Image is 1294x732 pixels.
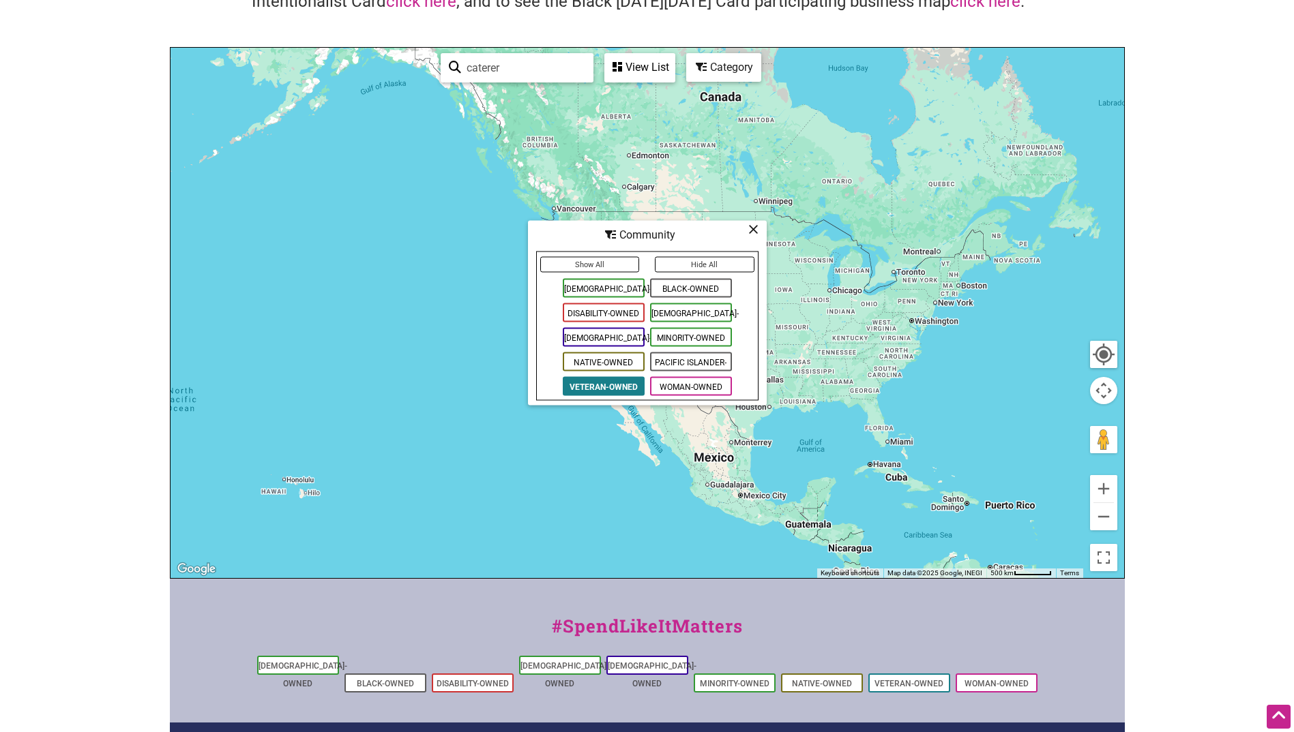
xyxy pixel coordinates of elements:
a: Black-Owned [357,679,414,688]
span: 500 km [990,569,1014,577]
button: Zoom in [1090,475,1117,502]
span: [DEMOGRAPHIC_DATA]-Owned [563,279,645,298]
span: Disability-Owned [563,303,645,322]
button: Keyboard shortcuts [821,568,879,578]
div: #SpendLikeItMatters [170,613,1125,653]
button: Hide All [655,257,754,273]
span: Minority-Owned [650,328,732,347]
div: Category [688,55,760,80]
div: Type to search and filter [441,53,593,82]
a: [DEMOGRAPHIC_DATA]-Owned [520,661,609,688]
div: Community [529,222,765,248]
div: Scroll Back to Top [1267,705,1291,729]
span: Veteran-Owned [563,377,645,396]
a: Open this area in Google Maps (opens a new window) [174,560,219,578]
span: [DEMOGRAPHIC_DATA]-Owned [563,328,645,347]
button: Map Scale: 500 km per 52 pixels [986,568,1056,578]
span: Native-Owned [563,352,645,371]
span: Map data ©2025 Google, INEGI [887,569,982,577]
button: Show All [540,257,640,273]
span: Woman-Owned [650,377,732,396]
button: Map camera controls [1090,377,1117,404]
img: Google [174,560,219,578]
span: [DEMOGRAPHIC_DATA]-Owned [650,303,732,322]
a: [DEMOGRAPHIC_DATA]-Owned [259,661,347,688]
button: Zoom out [1090,503,1117,530]
a: Native-Owned [792,679,852,688]
div: Filter by category [686,53,761,82]
button: Toggle fullscreen view [1089,543,1119,573]
span: Pacific Islander-Owned [650,352,732,371]
a: Terms (opens in new tab) [1060,569,1079,577]
button: Your Location [1090,341,1117,368]
input: Type to find and filter... [461,55,585,81]
span: Black-Owned [650,279,732,298]
a: [DEMOGRAPHIC_DATA]-Owned [608,661,696,688]
div: Filter by Community [528,221,767,406]
a: Disability-Owned [437,679,509,688]
div: View List [606,55,674,80]
div: See a list of the visible businesses [604,53,675,82]
a: Minority-Owned [700,679,769,688]
button: Drag Pegman onto the map to open Street View [1090,426,1117,453]
a: Woman-Owned [965,679,1029,688]
a: Veteran-Owned [874,679,943,688]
